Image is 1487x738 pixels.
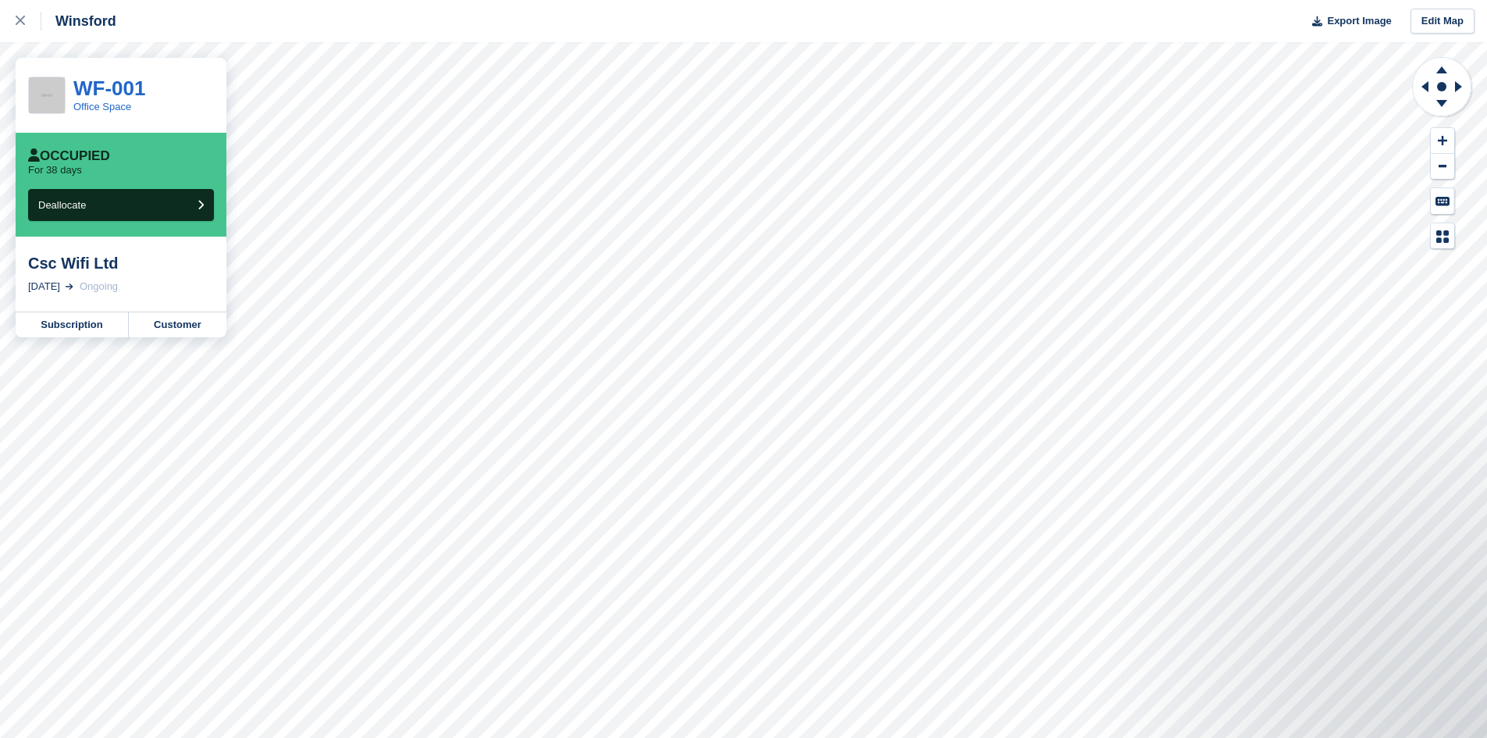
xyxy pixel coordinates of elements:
a: WF-001 [73,77,145,100]
div: Occupied [28,148,110,164]
a: Subscription [16,312,129,337]
span: Export Image [1327,13,1391,29]
div: Winsford [41,12,116,30]
img: 256x256-placeholder-a091544baa16b46aadf0b611073c37e8ed6a367829ab441c3b0103e7cf8a5b1b.png [29,77,65,113]
a: Office Space [73,101,131,112]
button: Keyboard Shortcuts [1431,188,1454,214]
div: Csc Wifi Ltd [28,254,214,273]
a: Customer [129,312,226,337]
button: Deallocate [28,189,214,221]
div: Ongoing [80,279,118,294]
button: Zoom In [1431,128,1454,154]
span: Deallocate [38,199,86,211]
div: [DATE] [28,279,60,294]
img: arrow-right-light-icn-cde0832a797a2874e46488d9cf13f60e5c3a73dbe684e267c42b8395dfbc2abf.svg [66,283,73,290]
a: Edit Map [1411,9,1475,34]
p: For 38 days [28,164,82,176]
button: Map Legend [1431,223,1454,249]
button: Export Image [1303,9,1392,34]
button: Zoom Out [1431,154,1454,180]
